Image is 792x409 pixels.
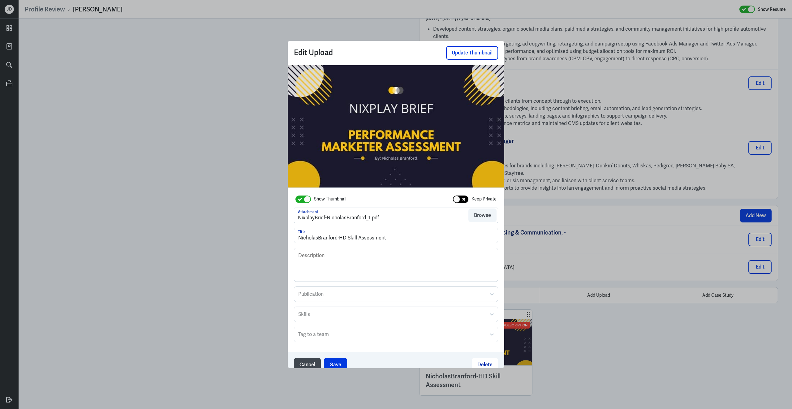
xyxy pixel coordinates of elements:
button: Save [324,358,347,372]
button: Cancel [294,358,321,372]
div: NixplayBrief-NicholasBranford_1.pdf [298,214,379,222]
input: Title [294,228,498,243]
p: Edit Upload [294,46,396,60]
button: Browse [468,209,497,222]
button: Delete [472,358,498,372]
img: NicholasBranford-HD Skill Assessment [288,65,504,187]
label: Keep Private [471,196,497,202]
label: Show Thumbnail [314,196,346,202]
button: Update Thumbnail [446,46,498,60]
